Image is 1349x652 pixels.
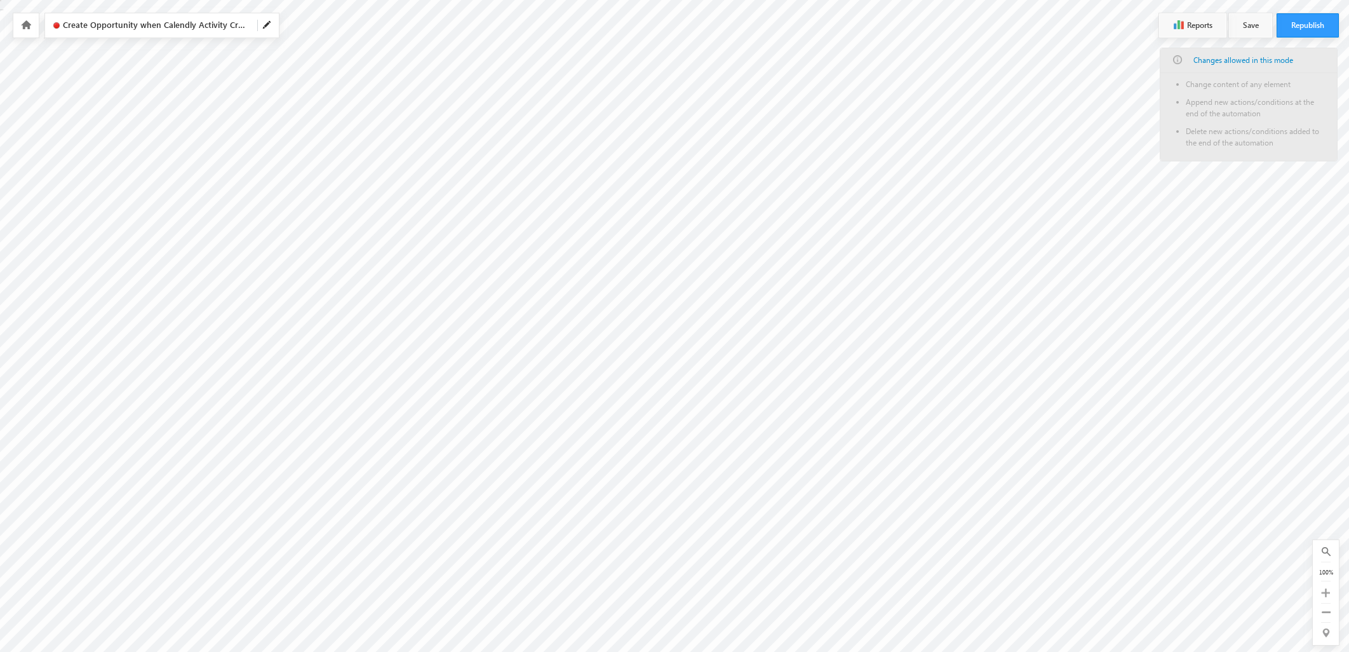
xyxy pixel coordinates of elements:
[1318,566,1334,578] div: 100%
[1277,13,1339,37] button: Republish
[45,13,279,37] div: Click to Edit
[51,20,248,32] span: Click to Edit
[1321,588,1330,599] a: Zoom In
[63,19,247,31] span: Create Opportunity when Calendly Activity Created (Unpublished)
[1318,585,1334,600] div: Zoom In
[1159,13,1226,37] button: Reports
[1186,97,1327,119] li: Append new actions/conditions at the end of the automation
[1318,608,1334,619] div: Zoom Out
[1322,608,1331,618] a: Zoom Out
[1229,13,1272,37] button: Save
[44,13,279,38] div: Click to Edit
[1186,126,1327,149] li: Delete new actions/conditions added to the end of the automation
[1193,48,1296,72] a: Changes allowed in this mode
[1186,79,1327,90] li: Change content of any element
